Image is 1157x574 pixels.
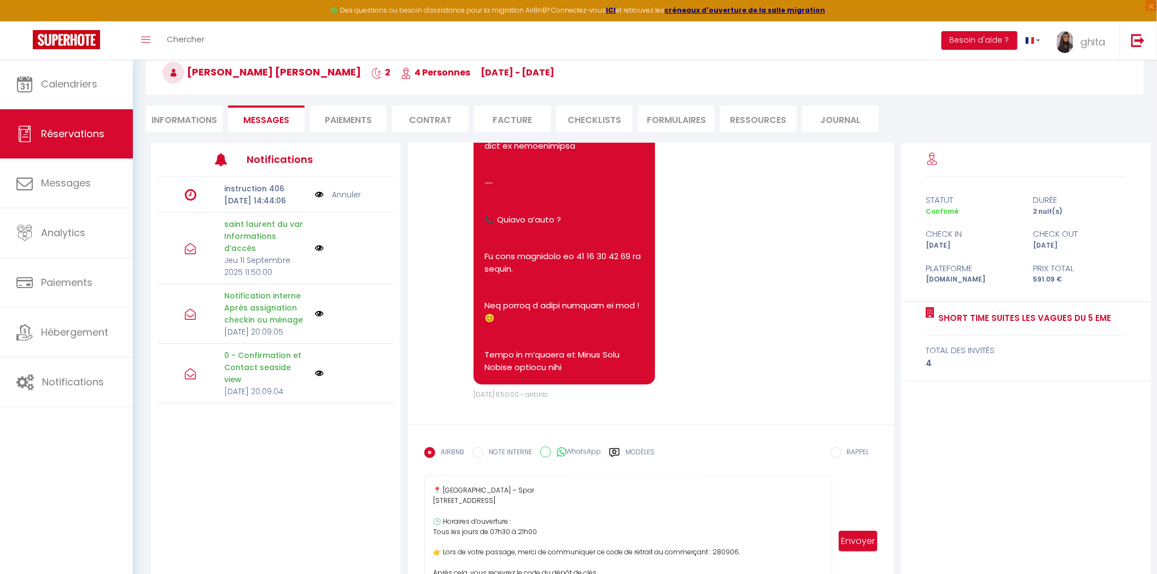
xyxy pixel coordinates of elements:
p: instruction 406 [224,183,308,195]
button: Envoyer [839,531,877,552]
a: short time suites les Vagues du 5 Eme [935,312,1112,325]
img: logout [1131,33,1145,47]
span: 4 Personnes [401,66,470,79]
p: 0 - Confirmation et Contact seaside view [224,349,308,385]
a: Annuler [332,189,361,201]
span: Paiements [41,276,92,289]
div: 4 [926,357,1126,370]
span: Chercher [167,33,204,45]
span: Hébergement [41,325,108,339]
img: ... [1057,31,1073,53]
div: Plateforme [919,262,1026,275]
label: AIRBNB [435,447,464,459]
div: durée [1026,194,1133,207]
div: 591.09 € [1026,274,1133,285]
label: Modèles [626,447,655,466]
li: Facture [474,106,551,132]
a: ICI [606,5,616,15]
div: total des invités [926,344,1126,357]
img: NO IMAGE [315,369,324,378]
a: créneaux d'ouverture de la salle migration [665,5,826,15]
img: NO IMAGE [315,309,324,318]
span: Réservations [41,127,104,140]
div: statut [919,194,1026,207]
li: Contrat [392,106,469,132]
li: Journal [802,106,879,132]
div: [DATE] [1026,241,1133,251]
button: Besoin d'aide ? [942,31,1018,50]
span: Confirmé [926,207,959,216]
li: FORMULAIRES [638,106,715,132]
p: [DATE] 14:44:06 [224,195,308,207]
div: 2 nuit(s) [1026,207,1133,217]
p: [DATE] 20:09:04 [224,385,308,397]
p: saint laurent du var Informations d’accès [224,218,308,254]
span: ghita [1080,35,1106,49]
p: [DATE] 20:09:05 [224,326,308,338]
li: Ressources [720,106,797,132]
label: WhatsApp [551,447,601,459]
li: CHECKLISTS [556,106,633,132]
span: [DATE] - [DATE] [481,66,554,79]
div: [DOMAIN_NAME] [919,274,1026,285]
a: Chercher [159,21,213,60]
span: Notifications [42,375,104,389]
span: Messages [41,176,91,190]
span: [DATE] 11:50:00 - airbnb [474,390,548,399]
span: [PERSON_NAME] [PERSON_NAME] [162,65,361,79]
span: Messages [243,114,289,126]
p: Jeu 11 Septembre 2025 11:50:00 [224,254,308,278]
li: Informations [146,106,223,132]
div: check in [919,227,1026,241]
p: Notification interne Après assignation checkin ou ménage [224,290,308,326]
span: 2 [371,66,390,79]
span: Calendriers [41,77,97,91]
img: NO IMAGE [315,244,324,253]
a: ... ghita [1049,21,1120,60]
div: Prix total [1026,262,1133,275]
div: check out [1026,227,1133,241]
span: Analytics [41,226,85,239]
h3: Notifications [247,147,345,172]
li: Paiements [310,106,387,132]
label: RAPPEL [842,447,869,459]
button: Ouvrir le widget de chat LiveChat [9,4,42,37]
div: [DATE] [919,241,1026,251]
img: Super Booking [33,30,100,49]
label: NOTE INTERNE [483,447,532,459]
img: NO IMAGE [315,189,324,201]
